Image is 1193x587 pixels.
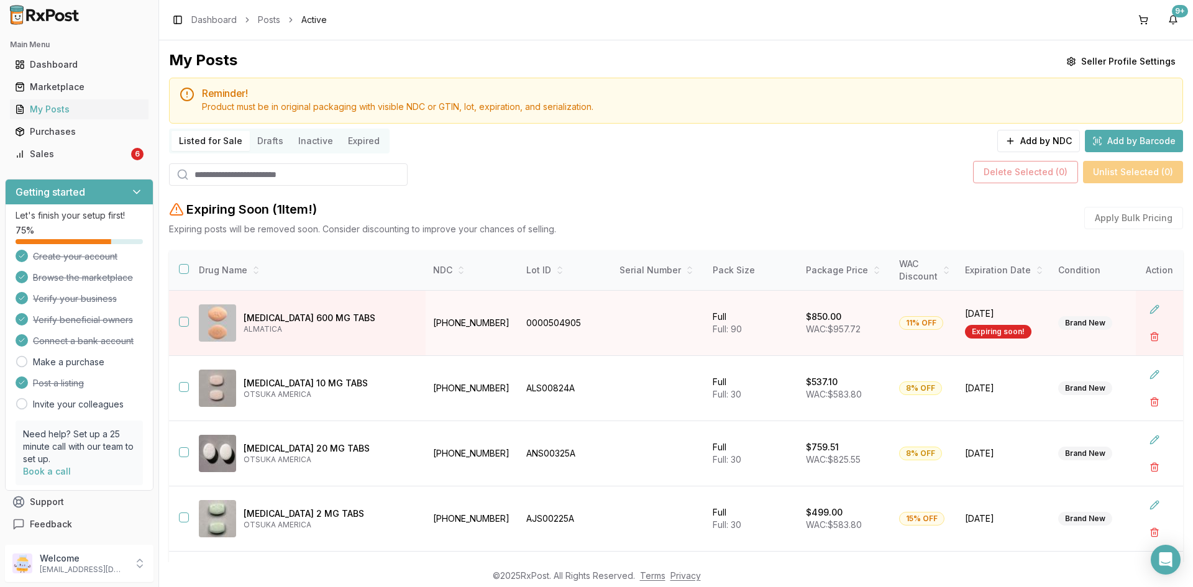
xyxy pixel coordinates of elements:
div: 15% OFF [899,512,944,526]
h3: Getting started [16,184,85,199]
span: Full: 90 [713,324,742,334]
p: Need help? Set up a 25 minute call with our team to set up. [23,428,135,465]
div: My Posts [15,103,144,116]
td: [PHONE_NUMBER] [426,486,519,552]
p: OTSUKA AMERICA [244,455,416,465]
img: Abilify 10 MG TABS [199,370,236,407]
td: Full [705,291,798,356]
button: Purchases [5,122,153,142]
a: Purchases [10,121,149,143]
span: Verify beneficial owners [33,314,133,326]
div: Open Intercom Messenger [1151,545,1181,575]
a: Privacy [670,570,701,581]
button: Edit [1143,363,1166,386]
h5: Reminder! [202,88,1172,98]
a: Dashboard [10,53,149,76]
span: WAC: $825.55 [806,454,861,465]
button: Listed for Sale [171,131,250,151]
td: ANS00325A [519,421,612,486]
button: My Posts [5,99,153,119]
th: Condition [1051,250,1144,291]
button: Dashboard [5,55,153,75]
th: Pack Size [705,250,798,291]
img: Abilify 2 MG TABS [199,500,236,537]
span: [DATE] [965,512,1043,525]
p: [MEDICAL_DATA] 10 MG TABS [244,377,416,389]
span: WAC: $583.80 [806,519,862,530]
button: 9+ [1163,10,1183,30]
button: Delete [1143,521,1166,544]
img: RxPost Logo [5,5,85,25]
div: WAC Discount [899,258,950,283]
button: Delete [1143,456,1166,478]
button: Edit [1143,429,1166,451]
div: Expiring soon! [965,325,1031,339]
div: Drug Name [199,264,416,276]
td: AJS00225A [519,486,612,552]
td: [PHONE_NUMBER] [426,356,519,421]
div: Purchases [15,125,144,138]
span: Active [301,14,327,26]
span: Full: 30 [713,519,741,530]
td: ALS00824A [519,356,612,421]
a: Invite your colleagues [33,398,124,411]
a: Book a call [23,466,71,476]
p: OTSUKA AMERICA [244,389,416,399]
p: [MEDICAL_DATA] 2 MG TABS [244,507,416,520]
button: Seller Profile Settings [1059,50,1183,73]
button: Add by Barcode [1085,130,1183,152]
span: [DATE] [965,447,1043,460]
td: 0000504905 [519,291,612,356]
div: 9+ [1172,5,1188,17]
span: [DATE] [965,382,1043,394]
th: Action [1136,250,1183,291]
p: ALMATICA [244,324,416,334]
button: Inactive [291,131,341,151]
nav: breadcrumb [191,14,327,26]
button: Marketplace [5,77,153,97]
p: Expiring posts will be removed soon. Consider discounting to improve your chances of selling. [169,223,556,235]
p: [MEDICAL_DATA] 20 MG TABS [244,442,416,455]
div: Sales [15,148,129,160]
span: Full: 30 [713,454,741,465]
div: 8% OFF [899,447,942,460]
div: Package Price [806,264,884,276]
span: Browse the marketplace [33,271,133,284]
div: Expiration Date [965,264,1043,276]
td: [PHONE_NUMBER] [426,421,519,486]
button: Feedback [5,513,153,535]
span: Verify your business [33,293,117,305]
button: Delete [1143,325,1166,348]
span: 75 % [16,224,34,237]
div: My Posts [169,50,237,73]
p: [EMAIL_ADDRESS][DOMAIN_NAME] [40,565,126,575]
p: OTSUKA AMERICA [244,520,416,530]
div: Product must be in original packaging with visible NDC or GTIN, lot, expiration, and serialization. [202,101,1172,113]
button: Add by NDC [997,130,1080,152]
td: Full [705,421,798,486]
p: $759.51 [806,441,839,453]
button: Delete [1143,391,1166,413]
h2: Main Menu [10,40,149,50]
span: Connect a bank account [33,335,134,347]
p: Let's finish your setup first! [16,209,143,222]
span: Create your account [33,250,117,263]
div: Lot ID [526,264,605,276]
td: [PHONE_NUMBER] [426,291,519,356]
span: Full: 30 [713,389,741,399]
div: Dashboard [15,58,144,71]
a: Sales6 [10,143,149,165]
a: Make a purchase [33,356,104,368]
a: Marketplace [10,76,149,98]
button: Sales6 [5,144,153,164]
button: Edit [1143,298,1166,321]
span: WAC: $583.80 [806,389,862,399]
span: Feedback [30,518,72,530]
img: User avatar [12,553,32,573]
div: Brand New [1058,512,1112,526]
div: 6 [131,148,144,160]
button: Edit [1143,494,1166,516]
button: Expired [341,131,387,151]
p: $499.00 [806,506,843,519]
td: Full [705,356,798,421]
